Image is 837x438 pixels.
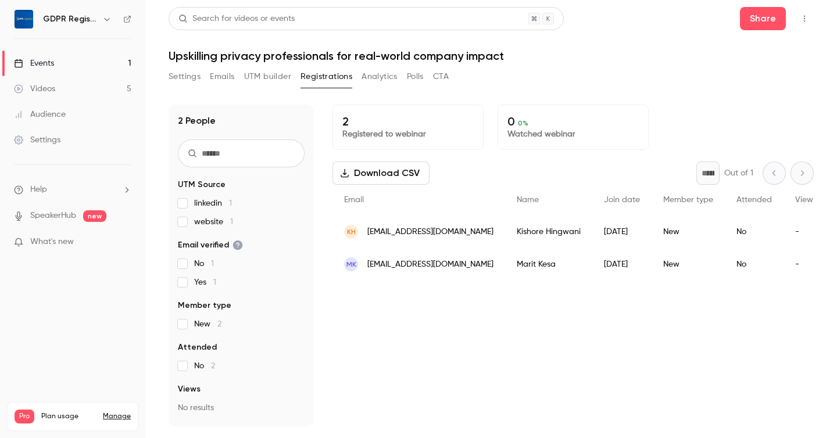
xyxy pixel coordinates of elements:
span: website [194,216,233,228]
p: No results [178,402,305,414]
div: New [652,248,725,281]
button: UTM builder [244,67,291,86]
span: What's new [30,236,74,248]
a: Manage [103,412,131,421]
button: Settings [169,67,201,86]
li: help-dropdown-opener [14,184,131,196]
div: Events [14,58,54,69]
div: Videos [14,83,55,95]
span: Views [178,383,201,395]
div: No [725,248,784,281]
span: MK [346,259,356,270]
span: New [194,318,221,330]
button: Registrations [301,67,352,86]
span: Referrer [178,425,210,437]
a: SpeakerHub [30,210,76,222]
span: [EMAIL_ADDRESS][DOMAIN_NAME] [367,226,493,238]
span: 0 % [518,119,528,127]
h6: GDPR Register [43,13,98,25]
div: - [784,216,828,248]
div: Audience [14,109,66,120]
div: Marit Kesa [505,248,592,281]
div: [DATE] [592,216,652,248]
div: Settings [14,134,60,146]
button: CTA [433,67,449,86]
span: 1 [229,199,232,207]
span: No [194,258,214,270]
div: Kishore Hingwani [505,216,592,248]
span: Help [30,184,47,196]
span: Attended [178,342,217,353]
span: Yes [194,277,216,288]
span: Member type [663,196,713,204]
div: [DATE] [592,248,652,281]
span: new [83,210,106,222]
span: Email verified [178,239,243,251]
span: Plan usage [41,412,96,421]
span: Member type [178,300,231,311]
div: No [725,216,784,248]
div: New [652,216,725,248]
span: Join date [604,196,640,204]
span: UTM Source [178,179,226,191]
span: Views [795,196,817,204]
div: Search for videos or events [178,13,295,25]
span: 1 [213,278,216,286]
span: No [194,360,215,372]
span: 2 [217,320,221,328]
span: 2 [211,362,215,370]
span: Attended [736,196,772,204]
span: [EMAIL_ADDRESS][DOMAIN_NAME] [367,259,493,271]
div: - [784,248,828,281]
span: linkedin [194,198,232,209]
img: GDPR Register [15,10,33,28]
span: 1 [211,260,214,268]
h1: 2 People [178,114,216,128]
span: KH [347,227,356,237]
button: Emails [210,67,234,86]
p: Registered to webinar [342,128,474,140]
p: 0 [507,114,639,128]
h1: Upskilling privacy professionals for real-world company impact [169,49,814,63]
p: 2 [342,114,474,128]
p: Out of 1 [724,167,753,179]
button: Share [740,7,786,30]
button: Polls [407,67,424,86]
span: 1 [230,218,233,226]
p: Watched webinar [507,128,639,140]
span: Pro [15,410,34,423]
span: Name [517,196,539,204]
span: Email [344,196,364,204]
button: Analytics [362,67,398,86]
button: Download CSV [332,161,430,185]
